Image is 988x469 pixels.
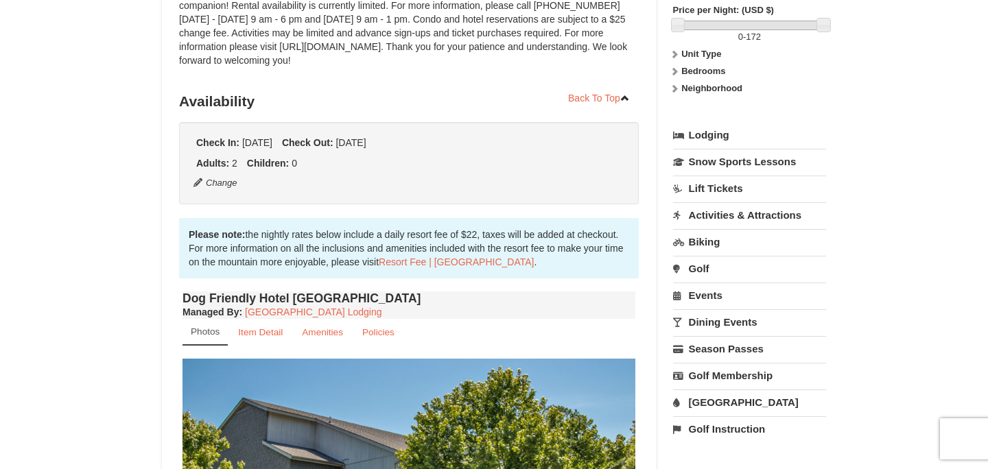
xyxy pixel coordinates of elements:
[559,88,639,108] a: Back To Top
[673,256,826,281] a: Golf
[245,306,381,317] a: [GEOGRAPHIC_DATA] Lodging
[673,363,826,388] a: Golf Membership
[183,291,635,305] h4: Dog Friendly Hotel [GEOGRAPHIC_DATA]
[681,49,721,59] strong: Unit Type
[362,327,395,337] small: Policies
[238,327,283,337] small: Item Detail
[247,158,289,169] strong: Children:
[179,88,639,115] h3: Availability
[353,319,403,346] a: Policies
[673,389,826,415] a: [GEOGRAPHIC_DATA]
[673,202,826,228] a: Activities & Attractions
[183,306,242,317] strong: :
[673,336,826,361] a: Season Passes
[673,30,826,44] label: -
[292,158,297,169] span: 0
[282,137,333,148] strong: Check Out:
[673,229,826,254] a: Biking
[673,416,826,442] a: Golf Instruction
[189,229,245,240] strong: Please note:
[336,137,366,148] span: [DATE]
[232,158,237,169] span: 2
[183,319,228,346] a: Photos
[193,176,238,191] button: Change
[229,319,292,346] a: Item Detail
[196,137,239,148] strong: Check In:
[681,83,742,93] strong: Neighborhood
[673,5,774,15] strong: Price per Night: (USD $)
[293,319,352,346] a: Amenities
[673,123,826,147] a: Lodging
[302,327,343,337] small: Amenities
[179,218,639,278] div: the nightly rates below include a daily resort fee of $22, taxes will be added at checkout. For m...
[738,32,743,42] span: 0
[242,137,272,148] span: [DATE]
[183,306,239,317] span: Managed By
[746,32,761,42] span: 172
[673,282,826,308] a: Events
[681,66,725,76] strong: Bedrooms
[379,256,534,267] a: Resort Fee | [GEOGRAPHIC_DATA]
[196,158,229,169] strong: Adults:
[191,326,220,337] small: Photos
[673,309,826,335] a: Dining Events
[673,149,826,174] a: Snow Sports Lessons
[673,176,826,201] a: Lift Tickets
